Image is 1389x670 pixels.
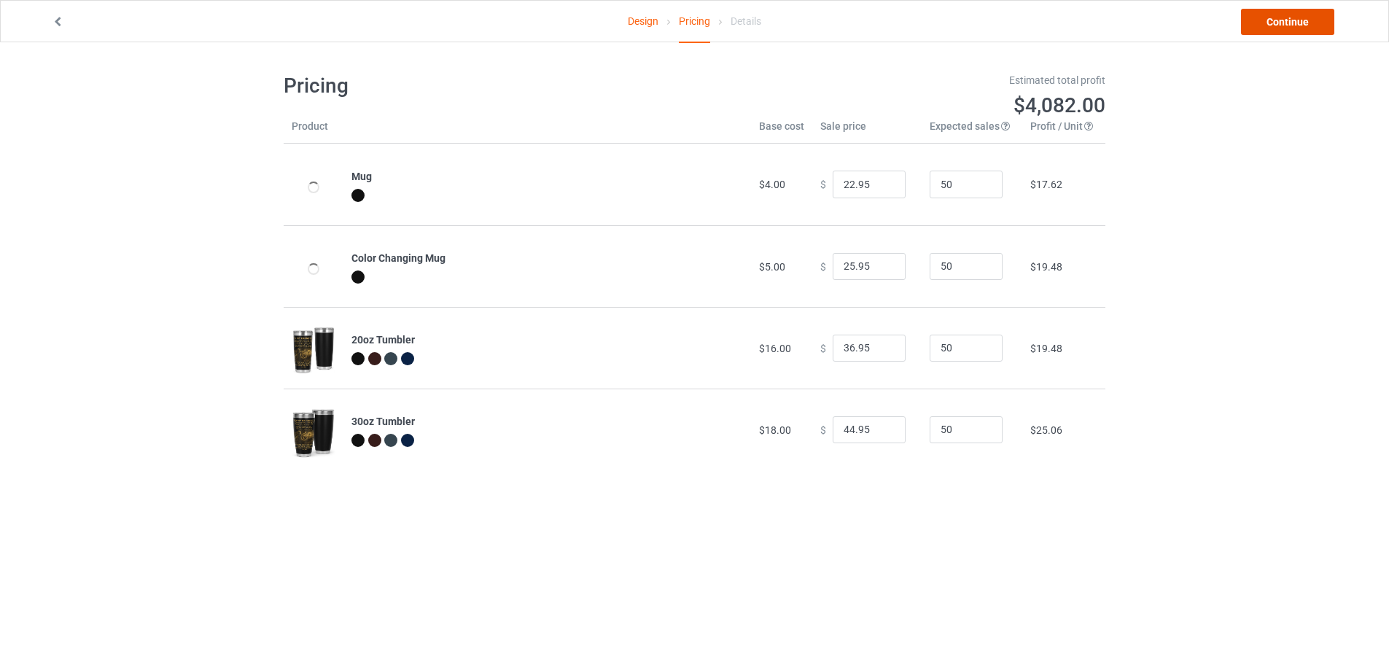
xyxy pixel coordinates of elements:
[284,73,685,99] h1: Pricing
[1022,119,1105,144] th: Profit / Unit
[628,1,658,42] a: Design
[820,260,826,272] span: $
[759,343,791,354] span: $16.00
[351,416,415,427] b: 30oz Tumbler
[1030,424,1062,436] span: $25.06
[759,179,785,190] span: $4.00
[351,252,446,264] b: Color Changing Mug
[679,1,710,43] div: Pricing
[922,119,1022,144] th: Expected sales
[351,334,415,346] b: 20oz Tumbler
[1030,179,1062,190] span: $17.62
[705,73,1106,87] div: Estimated total profit
[731,1,761,42] div: Details
[351,171,372,182] b: Mug
[759,261,785,273] span: $5.00
[820,179,826,190] span: $
[820,424,826,435] span: $
[1030,343,1062,354] span: $19.48
[820,342,826,354] span: $
[1241,9,1334,35] a: Continue
[751,119,812,144] th: Base cost
[1030,261,1062,273] span: $19.48
[284,119,343,144] th: Product
[812,119,922,144] th: Sale price
[1013,93,1105,117] span: $4,082.00
[759,424,791,436] span: $18.00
